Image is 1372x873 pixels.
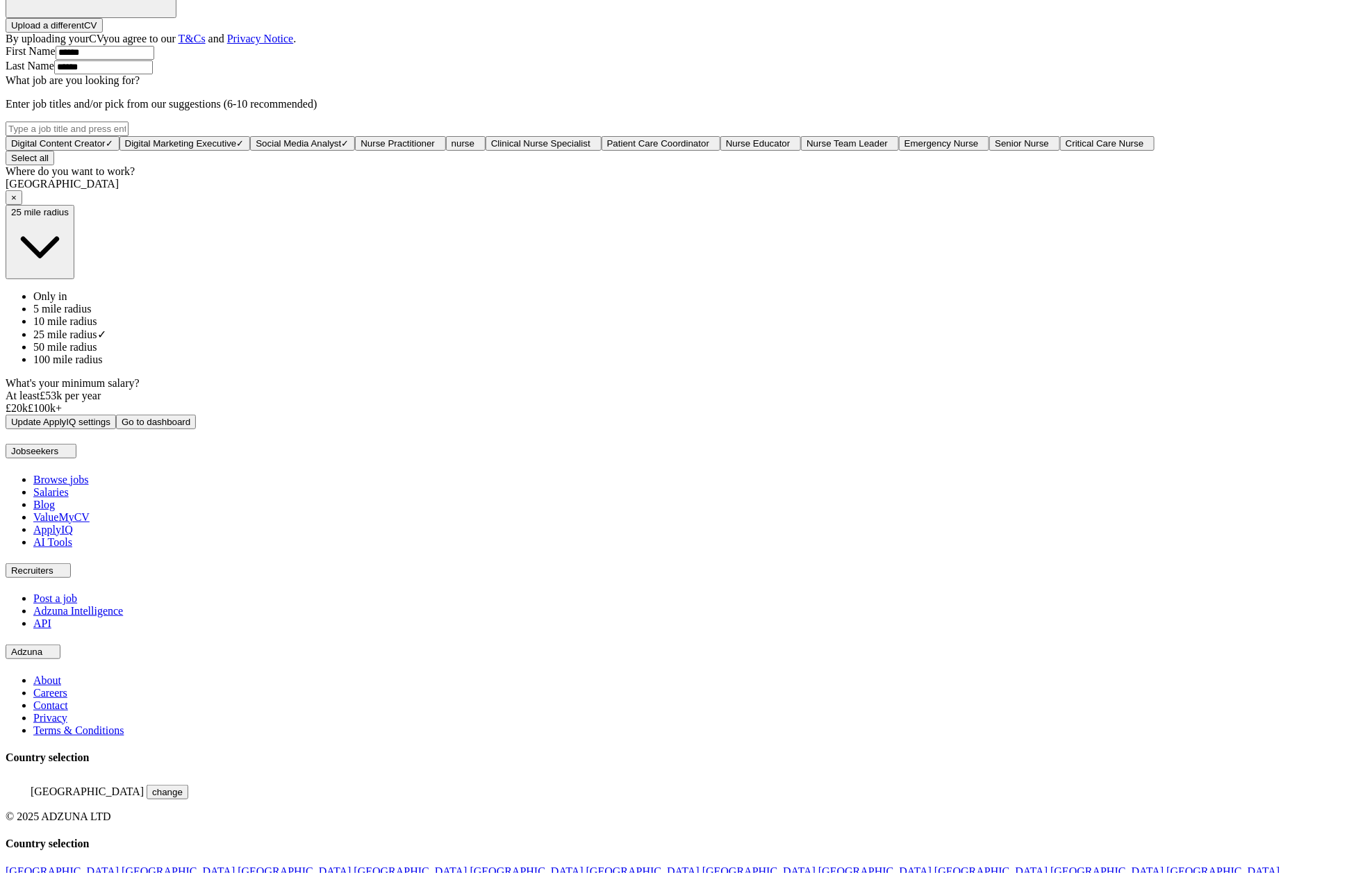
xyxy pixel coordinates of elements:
[904,138,979,149] span: Emergency Nurse
[11,647,42,657] span: Adzuna
[33,592,77,604] a: Post a job
[33,511,90,523] a: ValueMyCV
[119,136,251,151] button: Digital Marketing Executive✓
[6,377,140,389] label: What's your minimum salary?
[45,649,55,655] img: toggle icon
[6,205,74,279] button: 25 mile radius
[6,190,22,205] button: ×
[491,138,590,149] span: Clinical Nurse Specialist
[720,136,801,151] button: Nurse Educator
[602,136,720,151] button: Patient Care Coordinator
[33,499,55,510] a: Blog
[6,33,1366,45] div: By uploading your CV you agree to our and .
[61,448,71,454] img: toggle icon
[6,838,1366,850] h4: Country selection
[6,779,28,795] img: UK flag
[355,136,445,151] button: Nurse Practitioner
[33,474,89,485] a: Browse jobs
[31,785,144,797] span: [GEOGRAPHIC_DATA]
[33,724,124,736] a: Terms & Conditions
[33,315,97,327] span: 10 mile radius
[1060,136,1155,151] button: Critical Care Nurse
[6,18,103,33] button: Upload a differentCV
[446,136,486,151] button: nurse
[40,390,62,401] span: £ 53k
[6,390,40,401] span: At least
[33,486,69,498] a: Salaries
[607,138,709,149] span: Patient Care Coordinator
[256,138,341,149] span: Social Media Analyst
[6,810,1366,823] div: © 2025 ADZUNA LTD
[33,536,72,548] a: AI Tools
[147,785,188,799] button: change
[33,524,73,535] a: ApplyIQ
[6,165,135,177] label: Where do you want to work?
[6,45,56,57] label: First Name
[33,687,67,699] a: Careers
[6,151,54,165] button: Select all
[125,138,237,149] span: Digital Marketing Executive
[361,138,435,149] span: Nurse Practitioner
[33,354,103,365] span: 100 mile radius
[6,122,129,136] input: Type a job title and press enter
[33,605,123,617] a: Adzuna Intelligence
[56,567,65,574] img: toggle icon
[989,136,1060,151] button: Senior Nurse
[11,192,17,203] span: ×
[6,402,28,414] span: £ 20 k
[33,699,68,711] a: Contact
[33,290,67,302] span: Only in
[486,136,602,151] button: Clinical Nurse Specialist
[236,138,244,149] span: ✓
[6,751,1366,764] h4: Country selection
[6,178,1366,190] div: [GEOGRAPHIC_DATA]
[6,98,1366,110] p: Enter job titles and/or pick from our suggestions (6-10 recommended)
[97,329,106,340] span: ✓
[250,136,355,151] button: Social Media Analyst✓
[11,446,58,456] span: Jobseekers
[28,402,62,414] span: £ 100 k+
[341,138,349,149] span: ✓
[106,138,113,149] span: ✓
[1066,138,1144,149] span: Critical Care Nurse
[995,138,1049,149] span: Senior Nurse
[726,138,791,149] span: Nurse Educator
[11,138,106,149] span: Digital Content Creator
[6,60,54,72] label: Last Name
[33,712,67,724] a: Privacy
[227,33,294,44] a: Privacy Notice
[65,390,101,401] span: per year
[33,674,61,686] a: About
[33,617,51,629] a: API
[11,565,53,576] span: Recruiters
[6,74,140,86] label: What job are you looking for?
[11,207,69,217] span: 25 mile radius
[33,329,97,340] span: 25 mile radius
[807,138,888,149] span: Nurse Team Leader
[6,136,119,151] button: Digital Content Creator✓
[116,415,196,429] button: Go to dashboard
[6,415,116,429] button: Update ApplyIQ settings
[452,138,474,149] span: nurse
[801,136,899,151] button: Nurse Team Leader
[33,341,97,353] span: 50 mile radius
[899,136,989,151] button: Emergency Nurse
[179,33,206,44] a: T&Cs
[33,303,92,315] span: 5 mile radius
